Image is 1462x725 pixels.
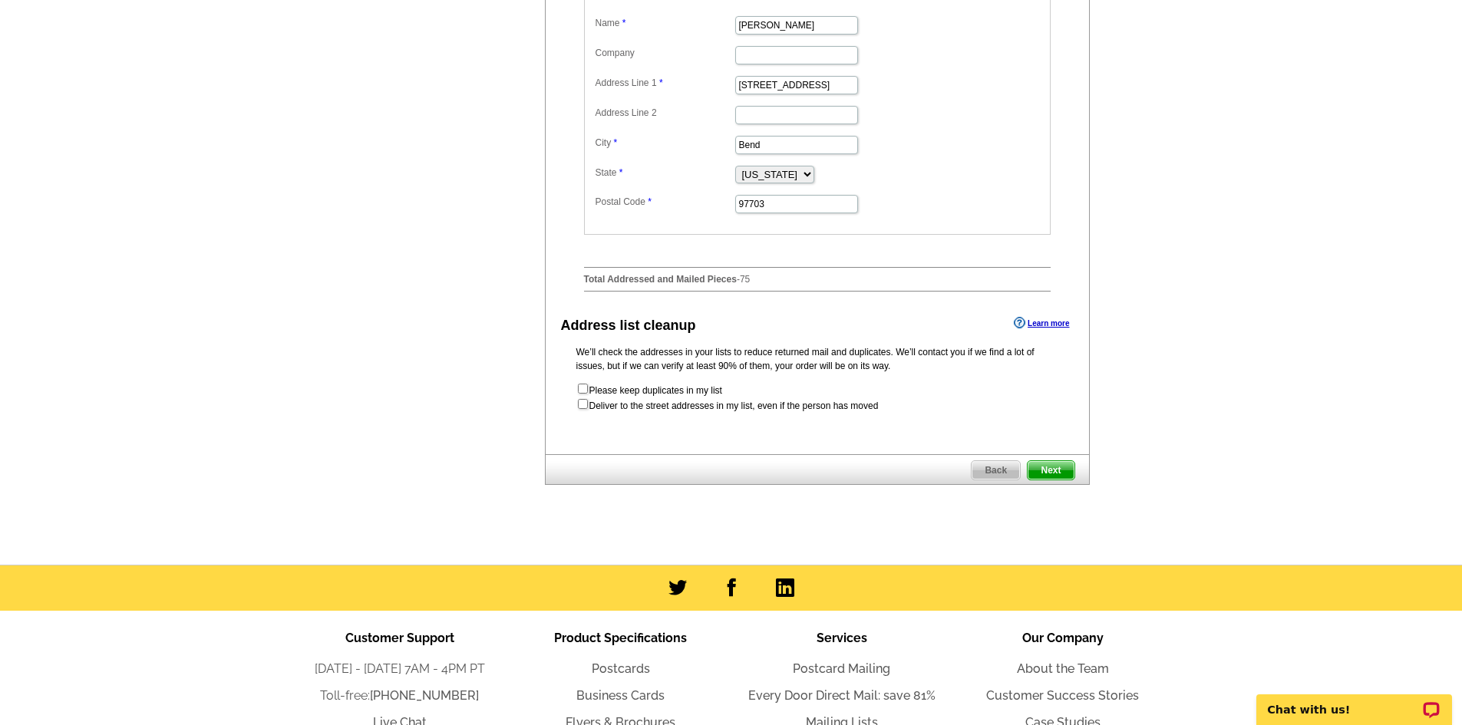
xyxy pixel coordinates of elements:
[561,315,696,336] div: Address list cleanup
[1017,661,1109,676] a: About the Team
[576,345,1058,373] p: We’ll check the addresses in your lists to reduce returned mail and duplicates. We’ll contact you...
[596,46,734,60] label: Company
[596,136,734,150] label: City
[596,16,734,30] label: Name
[596,166,734,180] label: State
[289,660,510,678] li: [DATE] - [DATE] 7AM - 4PM PT
[972,461,1020,479] span: Back
[584,274,737,285] strong: Total Addressed and Mailed Pieces
[986,688,1139,703] a: Customer Success Stories
[554,631,687,645] span: Product Specifications
[793,661,890,676] a: Postcard Mailing
[576,688,665,703] a: Business Cards
[370,688,479,703] a: [PHONE_NUMBER]
[817,631,867,645] span: Services
[596,195,734,209] label: Postal Code
[1028,461,1074,479] span: Next
[740,274,750,285] span: 75
[596,76,734,90] label: Address Line 1
[596,106,734,120] label: Address Line 2
[1022,631,1104,645] span: Our Company
[289,687,510,705] li: Toll-free:
[576,382,1058,413] form: Please keep duplicates in my list Deliver to the street addresses in my list, even if the person ...
[1246,677,1462,725] iframe: LiveChat chat widget
[748,688,936,703] a: Every Door Direct Mail: save 81%
[1014,317,1069,329] a: Learn more
[345,631,454,645] span: Customer Support
[592,661,650,676] a: Postcards
[971,460,1021,480] a: Back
